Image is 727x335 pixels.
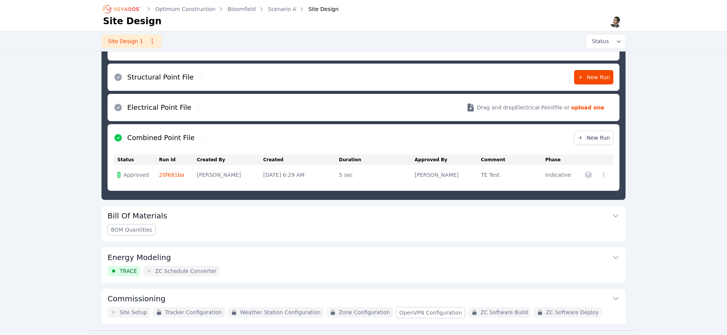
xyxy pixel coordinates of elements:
[111,226,152,234] span: BOM Quantities
[589,37,609,45] span: Status
[108,293,165,304] h3: Commissioning
[577,73,610,81] span: New Run
[339,171,411,179] div: 5 sec
[577,134,610,142] span: New Run
[571,104,604,111] strong: upload one
[108,289,619,307] button: Commissioning
[481,309,528,316] span: ZC Software Build
[108,252,171,263] h3: Energy Modeling
[103,15,162,27] h1: Site Design
[415,165,481,185] td: [PERSON_NAME]
[415,154,481,165] th: Approved By
[159,154,197,165] th: Run Id
[228,5,256,13] a: Bloomfield
[127,102,191,113] h2: Electrical Point File
[268,5,296,13] a: Scenario A
[339,309,390,316] span: Zone Configuration
[610,16,622,28] img: Alex Kushner
[546,309,599,316] span: ZC Software Deploy
[108,210,167,221] h3: Bill Of Materials
[457,97,613,118] button: Drag and dropElectrical Pointfile or upload one
[574,70,613,84] a: New Run
[127,132,195,143] h2: Combined Point File
[586,34,626,48] button: Status
[477,104,569,111] span: Drag and drop Electrical Point file or
[197,154,263,165] th: Created By
[108,206,619,224] button: Bill Of Materials
[197,165,263,185] td: [PERSON_NAME]
[120,267,137,275] span: TRACE
[298,5,339,13] div: Site Design
[574,131,613,145] a: New Run
[155,267,217,275] span: ZC Schedule Converter
[108,248,619,266] button: Energy Modeling
[127,72,193,83] h2: Structural Point File
[101,206,626,242] div: Bill Of MaterialsBOM Quantities
[481,154,545,165] th: Comment
[263,154,339,165] th: Created
[101,248,626,283] div: Energy ModelingTRACEZC Schedule Converter
[545,171,575,179] div: Indicative
[114,154,159,165] th: Status
[120,309,147,316] span: Site Setup
[263,165,339,185] td: [DATE] 6:29 AM
[545,154,579,165] th: Phase
[103,3,339,15] nav: Breadcrumb
[101,289,626,324] div: CommissioningSite SetupTracker ConfigurationWeather Station ConfigurationZone ConfigurationOpenVP...
[240,309,321,316] span: Weather Station Configuration
[165,309,222,316] span: Tracker Configuration
[101,34,162,48] a: Site Design 1
[155,5,215,13] a: Optimum Construction
[339,154,415,165] th: Duration
[399,309,462,316] span: OpenVPN Configuration
[481,171,541,179] div: TE Test
[159,172,184,178] a: 20f681ba
[123,171,149,179] span: Approved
